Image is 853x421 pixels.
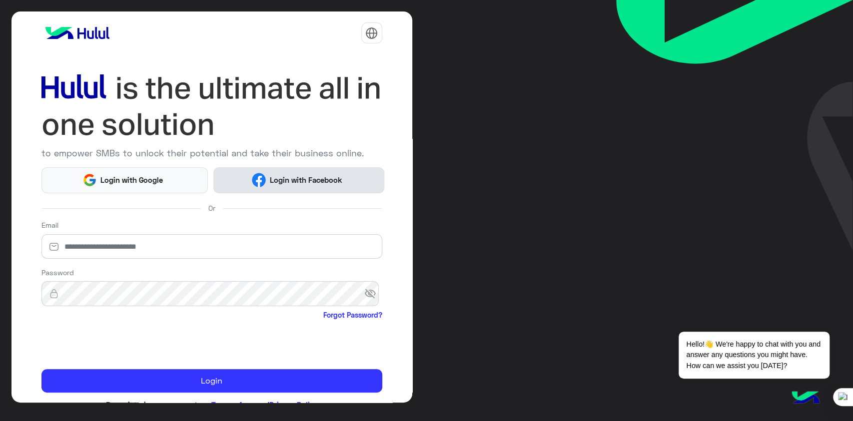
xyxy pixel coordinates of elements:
label: Password [41,267,74,278]
label: Email [41,220,58,230]
img: hulul-logo.png [788,381,823,416]
img: email [41,242,66,252]
img: tab [365,27,378,39]
img: logo [41,23,113,43]
span: Login with Google [97,174,167,186]
img: Google [82,173,97,187]
span: Hello!👋 We're happy to chat with you and answer any questions you might have. How can we assist y... [679,332,829,379]
img: hululLoginTitle_EN.svg [41,70,382,143]
span: By registering, you accept our [106,400,211,409]
span: Or [208,203,215,213]
iframe: reCAPTCHA [41,323,193,362]
img: lock [41,289,66,299]
span: Login with Facebook [266,174,346,186]
p: to empower SMBs to unlock their potential and take their business online. [41,146,382,160]
a: Terms of use [211,400,256,409]
span: visibility_off [364,285,382,303]
button: Login with Google [41,167,208,193]
span: and [256,400,269,409]
img: Facebook [252,173,266,187]
a: Forgot Password? [323,310,382,320]
button: Login with Facebook [213,167,384,193]
button: Login [41,369,382,393]
a: Privacy Policy [269,400,318,409]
